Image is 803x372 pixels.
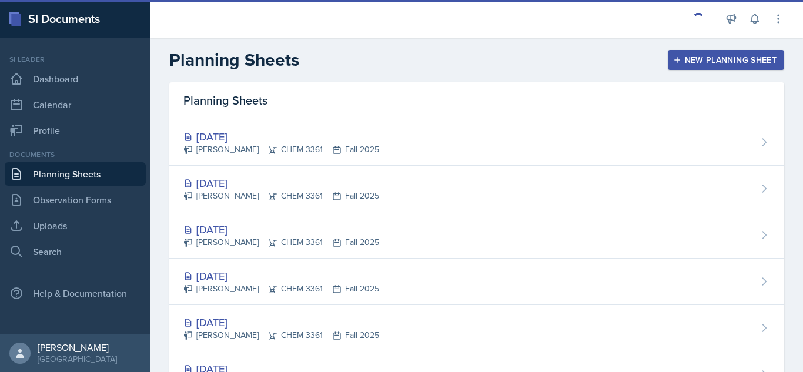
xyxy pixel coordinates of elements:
button: New Planning Sheet [668,50,784,70]
div: [PERSON_NAME] [38,341,117,353]
h2: Planning Sheets [169,49,299,71]
div: [PERSON_NAME] CHEM 3361 Fall 2025 [183,236,379,249]
a: Profile [5,119,146,142]
a: [DATE] [PERSON_NAME]CHEM 3361Fall 2025 [169,259,784,305]
div: Planning Sheets [169,82,784,119]
a: Observation Forms [5,188,146,212]
div: [DATE] [183,222,379,237]
div: [DATE] [183,314,379,330]
a: [DATE] [PERSON_NAME]CHEM 3361Fall 2025 [169,119,784,166]
a: Uploads [5,214,146,237]
div: Si leader [5,54,146,65]
a: Calendar [5,93,146,116]
div: [PERSON_NAME] CHEM 3361 Fall 2025 [183,143,379,156]
div: [DATE] [183,175,379,191]
a: Planning Sheets [5,162,146,186]
div: [DATE] [183,268,379,284]
a: Search [5,240,146,263]
a: [DATE] [PERSON_NAME]CHEM 3361Fall 2025 [169,212,784,259]
div: [PERSON_NAME] CHEM 3361 Fall 2025 [183,283,379,295]
div: [PERSON_NAME] CHEM 3361 Fall 2025 [183,329,379,341]
a: [DATE] [PERSON_NAME]CHEM 3361Fall 2025 [169,305,784,351]
div: [PERSON_NAME] CHEM 3361 Fall 2025 [183,190,379,202]
div: New Planning Sheet [675,55,777,65]
div: Help & Documentation [5,281,146,305]
div: [DATE] [183,129,379,145]
a: Dashboard [5,67,146,91]
div: [GEOGRAPHIC_DATA] [38,353,117,365]
a: [DATE] [PERSON_NAME]CHEM 3361Fall 2025 [169,166,784,212]
div: Documents [5,149,146,160]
